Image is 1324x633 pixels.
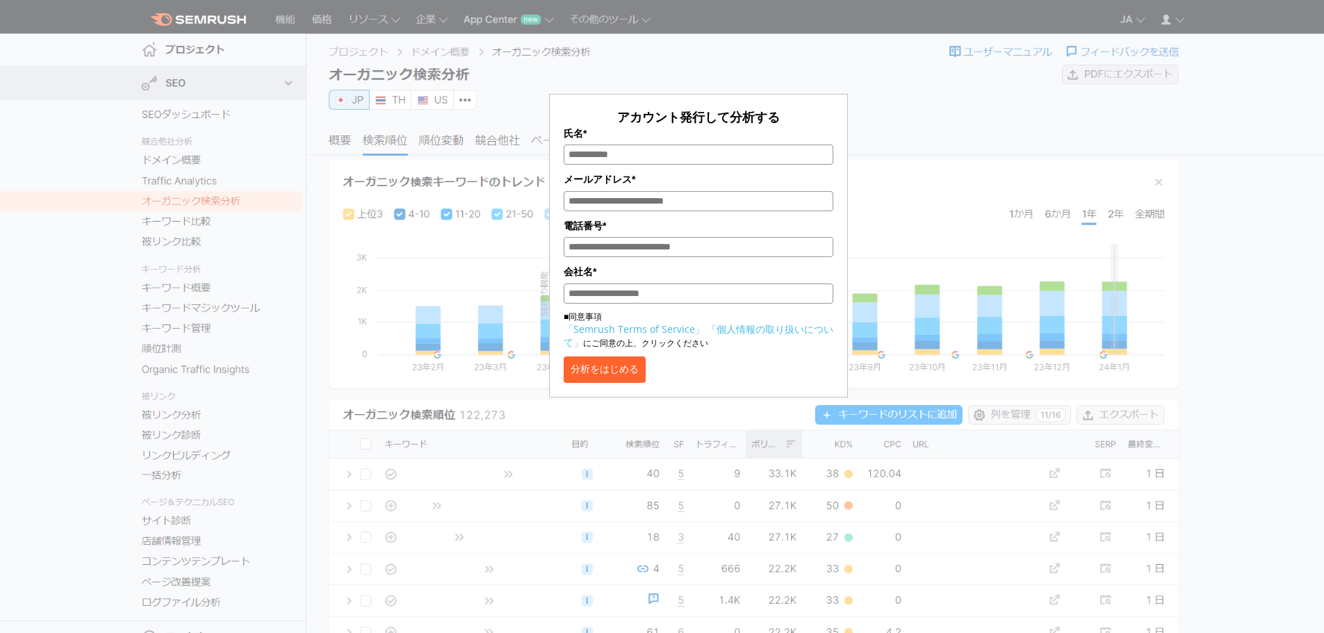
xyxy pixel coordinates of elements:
p: ■同意事項 にご同意の上、クリックください [564,311,833,350]
span: アカウント発行して分析する [617,108,780,125]
label: 電話番号* [564,218,833,233]
label: メールアドレス* [564,172,833,187]
a: 「個人情報の取り扱いについて」 [564,322,833,349]
button: 分析をはじめる [564,356,646,383]
a: 「Semrush Terms of Service」 [564,322,705,336]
